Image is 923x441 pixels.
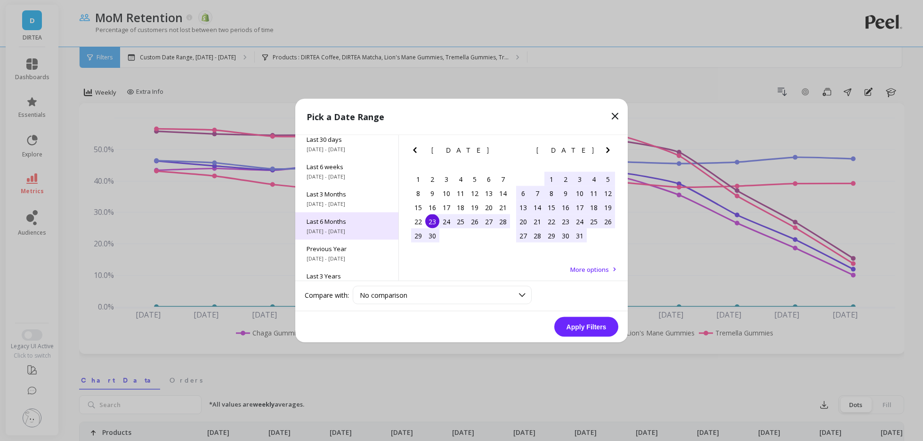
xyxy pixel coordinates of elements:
div: Choose Wednesday, July 16th, 2025 [559,200,573,214]
div: Choose Saturday, June 14th, 2025 [496,186,510,200]
div: Choose Sunday, June 29th, 2025 [411,229,425,243]
div: Choose Sunday, July 13th, 2025 [516,200,530,214]
div: Choose Tuesday, June 3rd, 2025 [439,172,453,186]
div: month 2025-07 [516,172,615,243]
p: Pick a Date Range [307,110,384,123]
div: Choose Thursday, July 31st, 2025 [573,229,587,243]
div: Choose Sunday, June 22nd, 2025 [411,214,425,229]
span: [DATE] - [DATE] [307,173,387,180]
div: Choose Thursday, June 12th, 2025 [468,186,482,200]
span: Last 3 Years [307,272,387,280]
span: [DATE] [431,147,490,154]
div: Choose Wednesday, June 11th, 2025 [453,186,468,200]
div: Choose Friday, July 11th, 2025 [587,186,601,200]
span: [DATE] - [DATE] [307,255,387,262]
div: Choose Saturday, June 21st, 2025 [496,200,510,214]
div: Choose Tuesday, June 24th, 2025 [439,214,453,229]
div: Choose Tuesday, July 22nd, 2025 [544,214,559,229]
span: Last 3 Months [307,190,387,198]
div: Choose Friday, June 20th, 2025 [482,200,496,214]
div: Choose Sunday, June 1st, 2025 [411,172,425,186]
div: Choose Wednesday, June 18th, 2025 [453,200,468,214]
button: Next Month [602,145,617,160]
div: Choose Thursday, July 3rd, 2025 [573,172,587,186]
div: Choose Monday, July 28th, 2025 [530,229,544,243]
div: Choose Monday, June 23rd, 2025 [425,214,439,229]
span: Last 30 days [307,135,387,144]
div: Choose Thursday, July 10th, 2025 [573,186,587,200]
div: Choose Sunday, June 8th, 2025 [411,186,425,200]
div: Choose Wednesday, July 30th, 2025 [559,229,573,243]
div: Choose Thursday, July 17th, 2025 [573,200,587,214]
div: Choose Monday, July 14th, 2025 [530,200,544,214]
div: Choose Sunday, July 27th, 2025 [516,229,530,243]
div: Choose Tuesday, July 29th, 2025 [544,229,559,243]
div: Choose Thursday, June 19th, 2025 [468,200,482,214]
div: Choose Friday, June 13th, 2025 [482,186,496,200]
div: Choose Wednesday, July 23rd, 2025 [559,214,573,229]
div: Choose Tuesday, July 8th, 2025 [544,186,559,200]
div: Choose Friday, July 4th, 2025 [587,172,601,186]
span: [DATE] - [DATE] [307,228,387,235]
div: Choose Monday, June 30th, 2025 [425,229,439,243]
div: Choose Thursday, June 26th, 2025 [468,214,482,229]
div: Choose Tuesday, July 1st, 2025 [544,172,559,186]
div: Choose Monday, June 2nd, 2025 [425,172,439,186]
div: Choose Sunday, June 15th, 2025 [411,200,425,214]
span: [DATE] - [DATE] [307,200,387,208]
div: Choose Saturday, July 5th, 2025 [601,172,615,186]
div: Choose Thursday, June 5th, 2025 [468,172,482,186]
button: Previous Month [514,145,529,160]
button: Previous Month [409,145,424,160]
div: Choose Monday, July 21st, 2025 [530,214,544,229]
div: Choose Monday, June 9th, 2025 [425,186,439,200]
label: Compare with: [305,290,349,300]
div: Choose Friday, July 18th, 2025 [587,200,601,214]
div: Choose Saturday, July 12th, 2025 [601,186,615,200]
div: Choose Monday, June 16th, 2025 [425,200,439,214]
span: Previous Year [307,245,387,253]
div: Choose Monday, July 7th, 2025 [530,186,544,200]
span: Last 6 Months [307,217,387,226]
div: Choose Sunday, July 6th, 2025 [516,186,530,200]
div: Choose Tuesday, June 10th, 2025 [439,186,453,200]
span: [DATE] [536,147,595,154]
div: month 2025-06 [411,172,510,243]
span: [DATE] - [DATE] [307,146,387,153]
div: Choose Tuesday, July 15th, 2025 [544,200,559,214]
div: Choose Saturday, June 28th, 2025 [496,214,510,229]
span: No comparison [360,291,407,300]
span: More options [570,265,609,274]
div: Choose Wednesday, June 4th, 2025 [453,172,468,186]
div: Choose Friday, July 25th, 2025 [587,214,601,229]
button: Next Month [497,145,512,160]
button: Apply Filters [554,317,618,337]
div: Choose Saturday, July 19th, 2025 [601,200,615,214]
div: Choose Sunday, July 20th, 2025 [516,214,530,229]
div: Choose Thursday, July 24th, 2025 [573,214,587,229]
span: Last 6 weeks [307,163,387,171]
div: Choose Friday, June 27th, 2025 [482,214,496,229]
div: Choose Tuesday, June 17th, 2025 [439,200,453,214]
div: Choose Wednesday, June 25th, 2025 [453,214,468,229]
div: Choose Saturday, July 26th, 2025 [601,214,615,229]
div: Choose Wednesday, July 2nd, 2025 [559,172,573,186]
div: Choose Wednesday, July 9th, 2025 [559,186,573,200]
div: Choose Friday, June 6th, 2025 [482,172,496,186]
div: Choose Saturday, June 7th, 2025 [496,172,510,186]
